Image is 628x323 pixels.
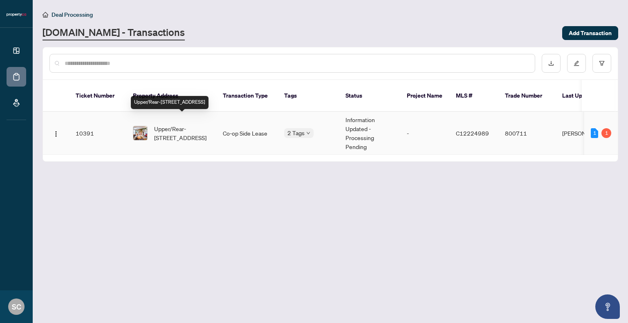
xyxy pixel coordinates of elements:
[456,129,489,137] span: C12224989
[567,54,586,73] button: edit
[449,80,498,112] th: MLS #
[131,96,209,109] div: Upper/Rear-[STREET_ADDRESS]
[216,80,278,112] th: Transaction Type
[562,26,618,40] button: Add Transaction
[574,60,579,66] span: edit
[43,26,185,40] a: [DOMAIN_NAME] - Transactions
[216,112,278,155] td: Co-op Side Lease
[7,12,26,17] img: logo
[306,131,310,135] span: down
[601,128,611,138] div: 1
[69,80,126,112] th: Ticket Number
[595,294,620,319] button: Open asap
[287,128,305,138] span: 2 Tags
[49,127,63,140] button: Logo
[154,124,210,142] span: Upper/Rear-[STREET_ADDRESS]
[278,80,339,112] th: Tags
[133,126,147,140] img: thumbnail-img
[400,80,449,112] th: Project Name
[69,112,126,155] td: 10391
[556,80,617,112] th: Last Updated By
[400,112,449,155] td: -
[548,60,554,66] span: download
[592,54,611,73] button: filter
[569,27,612,40] span: Add Transaction
[599,60,605,66] span: filter
[498,80,556,112] th: Trade Number
[591,128,598,138] div: 1
[52,11,93,18] span: Deal Processing
[12,301,21,312] span: SC
[339,112,400,155] td: Information Updated - Processing Pending
[498,112,556,155] td: 800711
[126,80,216,112] th: Property Address
[53,131,59,137] img: Logo
[339,80,400,112] th: Status
[43,12,48,18] span: home
[542,54,561,73] button: download
[556,112,617,155] td: [PERSON_NAME]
